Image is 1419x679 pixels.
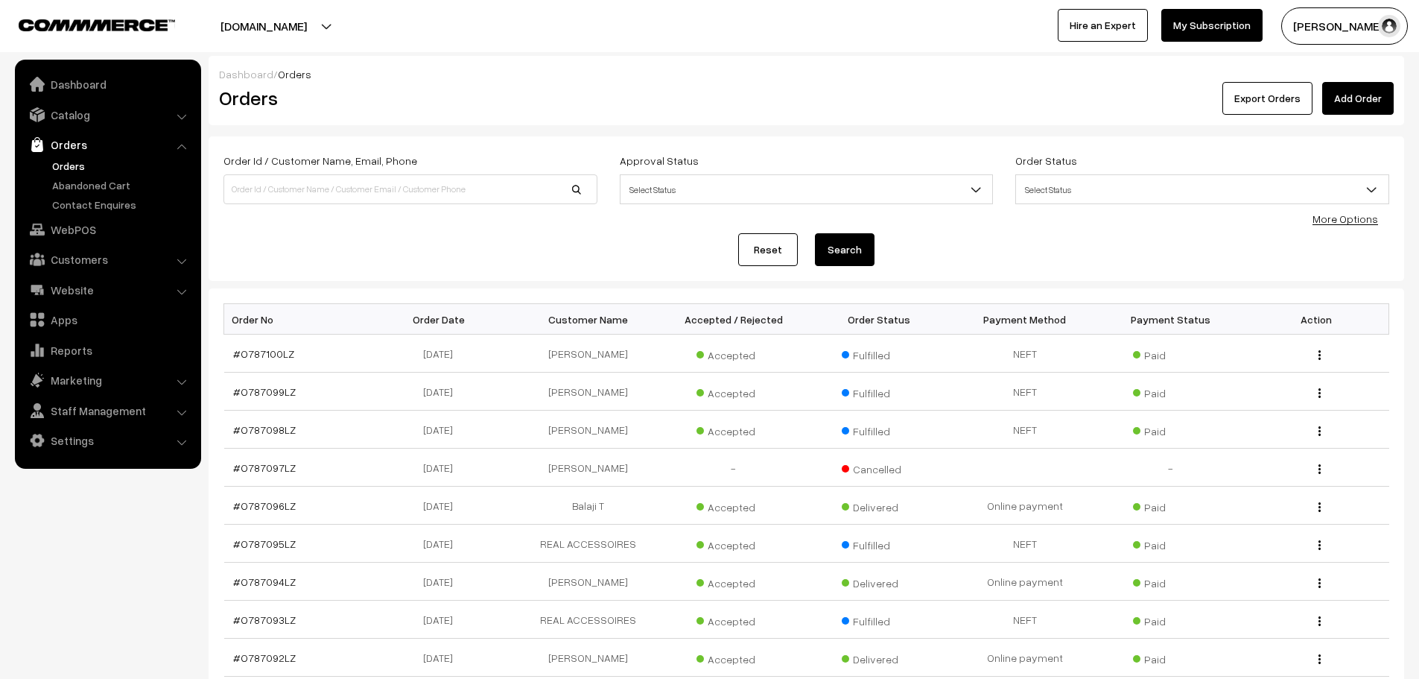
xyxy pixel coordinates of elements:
[661,449,807,487] td: -
[952,563,1098,601] td: Online payment
[233,347,294,360] a: #O787100LZ
[369,487,515,525] td: [DATE]
[620,174,994,204] span: Select Status
[815,233,874,266] button: Search
[19,19,175,31] img: COMMMERCE
[952,601,1098,639] td: NEFT
[515,373,661,411] td: [PERSON_NAME]
[223,153,417,168] label: Order Id / Customer Name, Email, Phone
[1312,212,1378,225] a: More Options
[620,177,993,203] span: Select Status
[1318,350,1321,360] img: Menu
[515,411,661,449] td: [PERSON_NAME]
[1133,648,1207,667] span: Paid
[515,335,661,373] td: [PERSON_NAME]
[696,572,771,591] span: Accepted
[1133,344,1207,363] span: Paid
[19,277,196,303] a: Website
[1222,82,1312,115] button: Export Orders
[219,86,596,110] h2: Orders
[19,367,196,394] a: Marketing
[233,613,296,626] a: #O787093LZ
[233,575,296,588] a: #O787094LZ
[952,373,1098,411] td: NEFT
[696,420,771,439] span: Accepted
[696,344,771,363] span: Accepted
[515,525,661,563] td: REAL ACCESSOIRES
[842,420,916,439] span: Fulfilled
[1318,388,1321,398] img: Menu
[19,71,196,98] a: Dashboard
[369,639,515,677] td: [DATE]
[369,411,515,449] td: [DATE]
[1133,496,1207,515] span: Paid
[515,449,661,487] td: [PERSON_NAME]
[1133,572,1207,591] span: Paid
[620,153,699,168] label: Approval Status
[515,487,661,525] td: Balaji T
[233,499,296,512] a: #O787096LZ
[233,651,296,664] a: #O787092LZ
[1133,610,1207,629] span: Paid
[842,648,916,667] span: Delivered
[696,382,771,401] span: Accepted
[952,487,1098,525] td: Online payment
[1161,9,1263,42] a: My Subscription
[233,461,296,474] a: #O787097LZ
[952,335,1098,373] td: NEFT
[19,397,196,424] a: Staff Management
[515,304,661,335] th: Customer Name
[696,610,771,629] span: Accepted
[515,563,661,601] td: [PERSON_NAME]
[1016,177,1388,203] span: Select Status
[696,534,771,553] span: Accepted
[19,101,196,128] a: Catalog
[233,537,296,550] a: #O787095LZ
[1015,153,1077,168] label: Order Status
[1133,534,1207,553] span: Paid
[219,68,273,80] a: Dashboard
[1318,616,1321,626] img: Menu
[168,7,359,45] button: [DOMAIN_NAME]
[738,233,798,266] a: Reset
[1322,82,1394,115] a: Add Order
[219,66,1394,82] div: /
[278,68,311,80] span: Orders
[842,458,916,477] span: Cancelled
[952,639,1098,677] td: Online payment
[1318,654,1321,664] img: Menu
[369,304,515,335] th: Order Date
[369,449,515,487] td: [DATE]
[1318,540,1321,550] img: Menu
[661,304,807,335] th: Accepted / Rejected
[1133,382,1207,401] span: Paid
[233,385,296,398] a: #O787099LZ
[842,534,916,553] span: Fulfilled
[1133,420,1207,439] span: Paid
[515,601,661,639] td: REAL ACCESSOIRES
[19,131,196,158] a: Orders
[1015,174,1389,204] span: Select Status
[369,335,515,373] td: [DATE]
[48,158,196,174] a: Orders
[842,610,916,629] span: Fulfilled
[19,15,149,33] a: COMMMERCE
[48,177,196,193] a: Abandoned Cart
[1318,502,1321,512] img: Menu
[233,423,296,436] a: #O787098LZ
[842,382,916,401] span: Fulfilled
[1318,426,1321,436] img: Menu
[369,525,515,563] td: [DATE]
[1318,578,1321,588] img: Menu
[952,411,1098,449] td: NEFT
[1058,9,1148,42] a: Hire an Expert
[19,427,196,454] a: Settings
[19,306,196,333] a: Apps
[369,601,515,639] td: [DATE]
[1281,7,1408,45] button: [PERSON_NAME]
[952,304,1098,335] th: Payment Method
[19,337,196,364] a: Reports
[1098,449,1244,487] td: -
[223,174,597,204] input: Order Id / Customer Name / Customer Email / Customer Phone
[1318,464,1321,474] img: Menu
